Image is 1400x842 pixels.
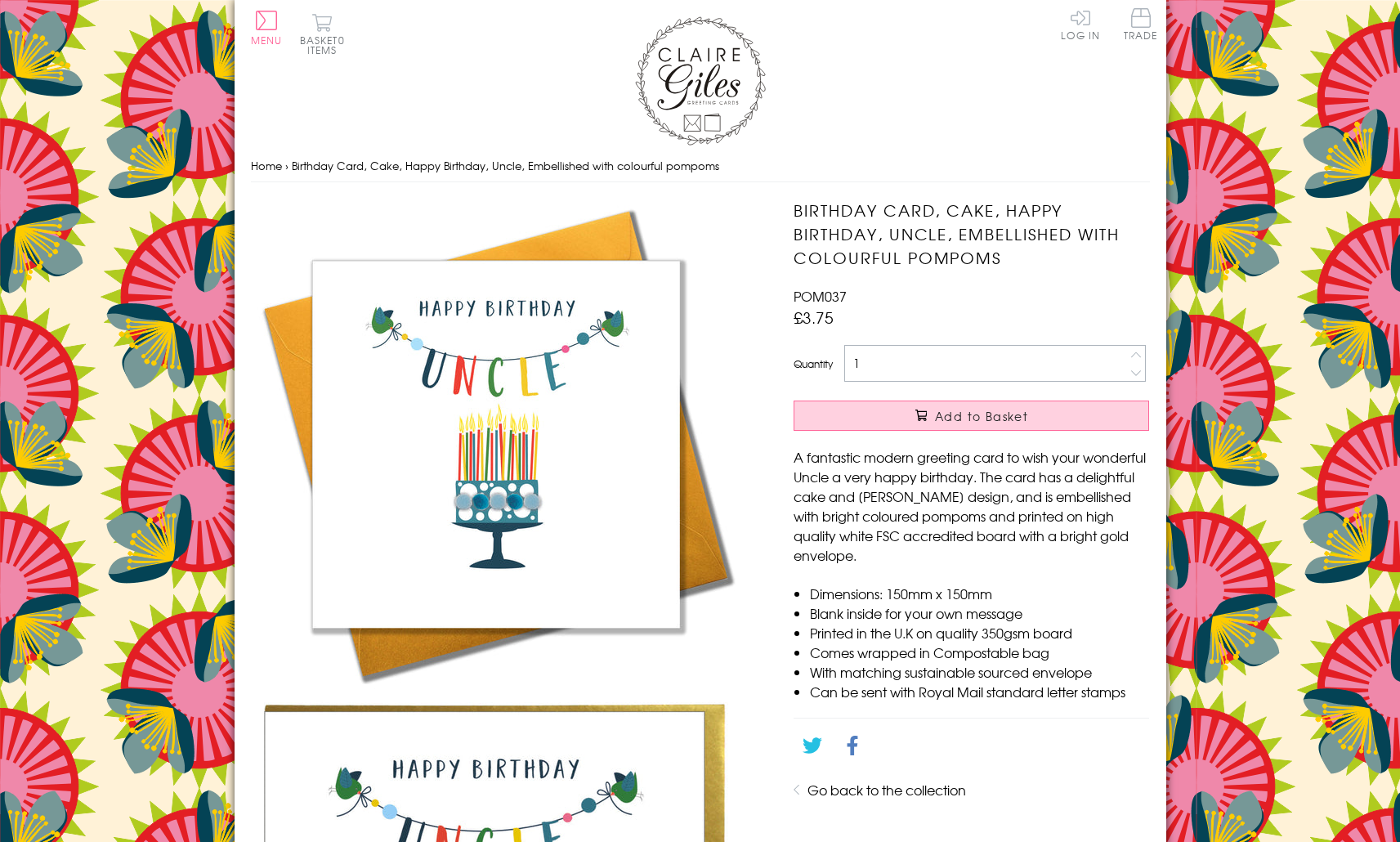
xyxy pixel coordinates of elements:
span: £3.75 [794,306,834,329]
li: Dimensions: 150mm x 150mm [810,584,1149,603]
button: Add to Basket [794,401,1149,431]
a: Log In [1061,8,1100,40]
span: Menu [251,33,283,47]
span: › [285,158,288,173]
a: Home [251,158,282,173]
span: Trade [1124,8,1158,40]
h1: Birthday Card, Cake, Happy Birthday, Uncle, Embellished with colourful pompoms [794,199,1149,269]
li: With matching sustainable sourced envelope [810,662,1149,682]
button: Basket0 items [300,13,345,55]
li: Comes wrapped in Compostable bag [810,643,1149,662]
li: Can be sent with Royal Mail standard letter stamps [810,682,1149,701]
a: Trade [1124,8,1158,43]
img: Birthday Card, Cake, Happy Birthday, Uncle, Embellished with colourful pompoms [251,199,741,689]
button: Menu [251,11,283,45]
span: POM037 [794,286,847,306]
p: A fantastic modern greeting card to wish your wonderful Uncle a very happy birthday. The card has... [794,447,1149,565]
label: Quantity [794,356,833,371]
a: Go back to the collection [807,780,966,799]
li: Printed in the U.K on quality 350gsm board [810,623,1149,643]
nav: breadcrumbs [251,150,1150,183]
li: Blank inside for your own message [810,603,1149,623]
span: Birthday Card, Cake, Happy Birthday, Uncle, Embellished with colourful pompoms [292,158,719,173]
span: Add to Basket [935,408,1028,424]
span: 0 items [307,33,345,57]
img: Claire Giles Greetings Cards [635,16,766,146]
